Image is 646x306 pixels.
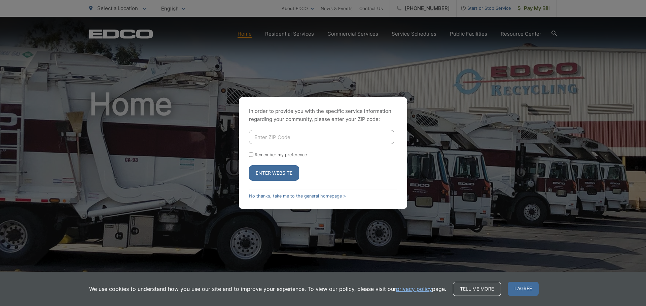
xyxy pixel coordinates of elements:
[453,282,501,296] a: Tell me more
[508,282,539,296] span: I agree
[396,285,432,293] a: privacy policy
[249,165,299,181] button: Enter Website
[249,107,397,123] p: In order to provide you with the specific service information regarding your community, please en...
[249,193,346,199] a: No thanks, take me to the general homepage >
[249,130,394,144] input: Enter ZIP Code
[89,285,446,293] p: We use cookies to understand how you use our site and to improve your experience. To view our pol...
[255,152,307,157] label: Remember my preference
